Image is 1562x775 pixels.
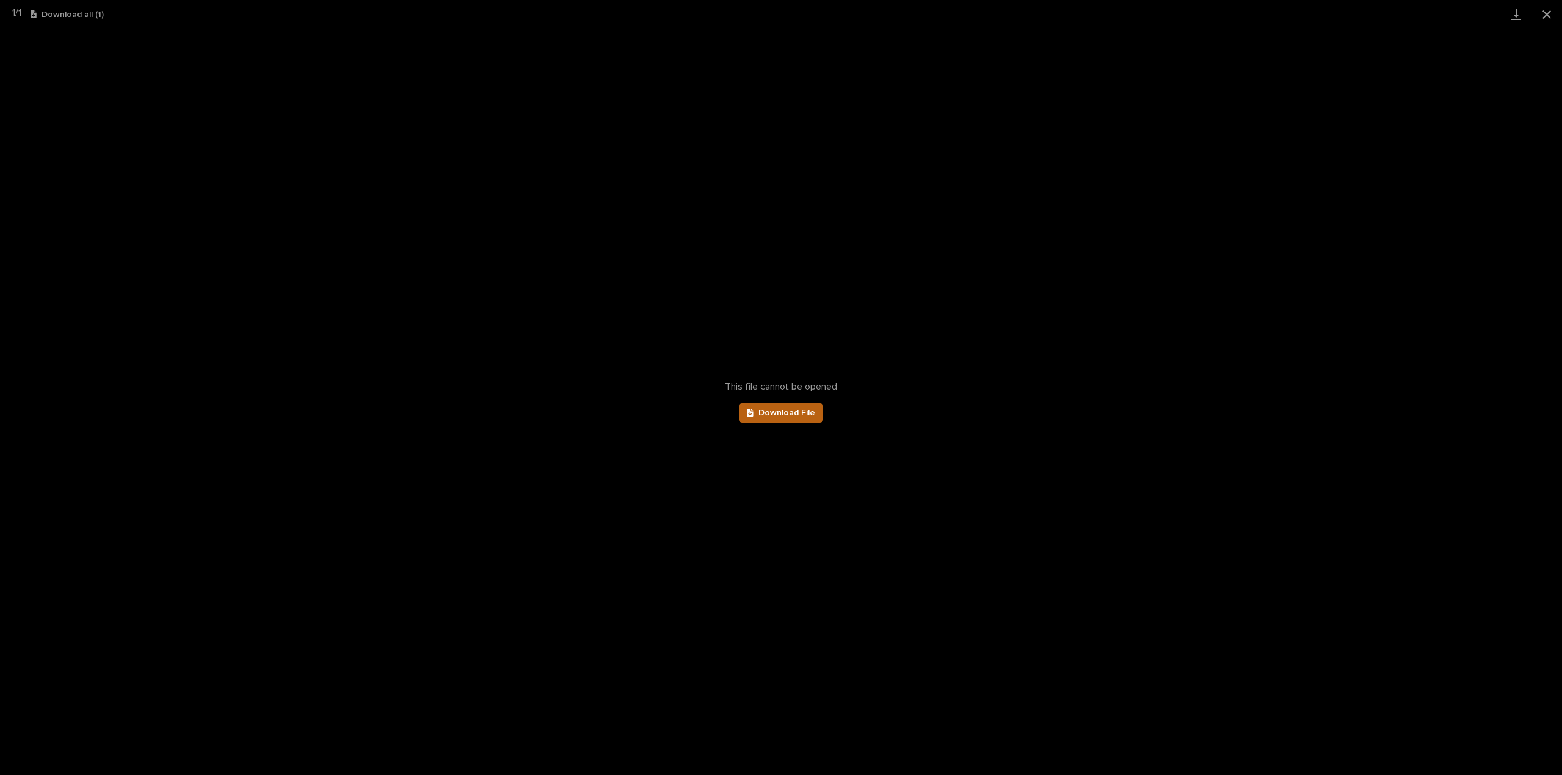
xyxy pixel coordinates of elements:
a: Download File [739,403,823,423]
button: Download all (1) [31,10,104,19]
span: 1 [18,8,21,18]
span: Download File [758,409,815,417]
span: This file cannot be opened [725,381,837,393]
span: 1 [12,8,15,18]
